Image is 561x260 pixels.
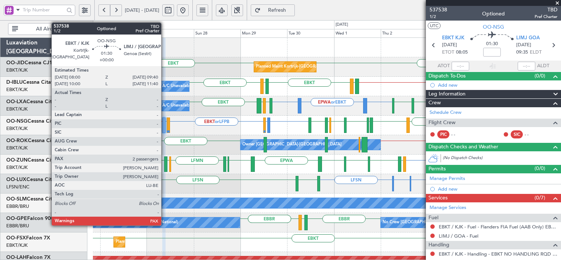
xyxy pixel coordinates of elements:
span: (0/0) [535,165,545,172]
a: OO-FSXFalcon 7X [6,235,50,241]
span: Crew [428,99,441,107]
span: ETOT [442,49,454,56]
span: Permits [428,165,446,173]
div: No Crew [GEOGRAPHIC_DATA] ([GEOGRAPHIC_DATA] National) [383,217,506,228]
a: Manage Permits [430,175,465,183]
a: EBKT/KJK [6,86,28,93]
a: OO-LAHFalcon 7X [6,255,51,260]
span: [DATE] - [DATE] [125,7,159,14]
div: (No Dispatch Checks) [443,155,561,163]
span: OO-LXA [6,99,26,104]
div: Tue 30 [287,29,334,38]
span: OO-FSX [6,235,26,241]
div: Fri 26 [100,29,147,38]
a: EBKT/KJK [6,67,28,73]
span: OO-ZUN [6,158,28,163]
span: OO-LUX [6,177,26,182]
div: Mon 29 [240,29,287,38]
div: - - [525,131,541,138]
span: Flight Crew [428,119,456,127]
span: (0/0) [535,72,545,80]
a: D-IBLUCessna Citation M2 [6,80,70,85]
a: EBKT/KJK [6,106,28,112]
div: Add new [438,82,557,88]
span: TBD [535,6,557,14]
div: Planned Maint Kortrijk-[GEOGRAPHIC_DATA] [256,61,341,72]
span: 08:05 [456,49,468,56]
a: Schedule Crew [430,109,462,116]
div: Planned Maint Kortrijk-[GEOGRAPHIC_DATA] [123,139,209,150]
span: D-IBLU [6,80,23,85]
span: OO-LAH [6,255,26,260]
span: LIMJ GOA [516,35,540,42]
a: EBKT / KJK - Fuel - Flanders FIA Fuel (AAB Only) EBKT / KJK [439,224,557,230]
span: Handling [428,241,449,249]
a: EBKT/KJK [6,125,28,132]
span: OO-JID [6,60,25,65]
a: EBKT / KJK - Handling - EBKT NO HANDLING RQD FOR CJ [439,251,557,257]
span: 1/2 [430,14,447,20]
div: [DATE] [94,22,107,28]
a: LIMJ / GOA - Fuel [439,233,478,239]
a: OO-GPEFalcon 900EX EASy II [6,216,79,221]
button: Refresh [251,4,295,16]
div: Sat 27 [147,29,193,38]
span: Leg Information [428,90,466,98]
a: EBBR/BRU [6,223,29,229]
div: A/C Unavailable [GEOGRAPHIC_DATA]-[GEOGRAPHIC_DATA] [162,81,279,92]
div: A/C Unavailable [GEOGRAPHIC_DATA] ([GEOGRAPHIC_DATA] National) [116,100,252,111]
span: Services [428,194,448,202]
div: A/C Unavailable [GEOGRAPHIC_DATA] ([GEOGRAPHIC_DATA] National) [116,81,252,92]
span: ELDT [530,49,542,56]
span: [DATE] [442,41,457,49]
div: Add new [438,186,557,192]
a: OO-SLMCessna Citation XLS [6,196,75,202]
div: Wed 1 [334,29,381,38]
a: EBKT/KJK [6,164,28,171]
a: Manage Services [430,204,466,212]
span: Dispatch Checks and Weather [428,143,498,151]
a: OO-LUXCessna Citation CJ4 [6,177,75,182]
span: 01:30 [486,40,498,48]
span: OO-SLM [6,196,27,202]
input: Trip Number [23,4,64,15]
a: OO-LXACessna Citation CJ4 [6,99,75,104]
a: EBKT/KJK [6,145,28,151]
span: [DATE] [516,41,531,49]
div: Sun 28 [194,29,240,38]
span: ATOT [438,62,450,70]
div: Planned Maint Kortrijk-[GEOGRAPHIC_DATA] [116,236,201,248]
span: Dispatch To-Dos [428,72,466,80]
span: (0/7) [535,194,545,202]
div: Optioned [482,10,505,18]
span: Fuel [428,214,438,222]
span: EBKT KJK [442,35,464,42]
button: All Aircraft [8,23,80,35]
div: A/C Unavailable [162,100,193,111]
span: OO-GPE [6,216,27,221]
a: LFSN/ENC [6,184,29,190]
span: ALDT [537,62,549,70]
span: Pref Charter [535,14,557,20]
span: Refresh [262,8,292,13]
a: EBBR/BRU [6,203,29,210]
div: - - [451,131,468,138]
a: OO-ZUNCessna Citation CJ4 [6,158,76,163]
span: 537538 [430,6,447,14]
span: All Aircraft [19,26,77,32]
a: OO-ROKCessna Citation CJ4 [6,138,76,143]
span: OO-NSG [483,23,504,31]
span: OO-NSG [6,119,28,124]
a: OO-NSGCessna Citation CJ4 [6,119,76,124]
div: Owner [GEOGRAPHIC_DATA]-[GEOGRAPHIC_DATA] [242,139,341,150]
div: PIC [437,130,449,138]
span: 09:35 [516,49,528,56]
div: SIC [511,130,523,138]
a: EBKT/KJK [6,242,28,249]
button: UTC [428,22,441,29]
a: OO-JIDCessna CJ1 525 [6,60,62,65]
div: No Crew [GEOGRAPHIC_DATA] ([GEOGRAPHIC_DATA] National) [55,217,178,228]
div: [DATE] [336,22,348,28]
div: Thu 2 [381,29,427,38]
span: OO-ROK [6,138,28,143]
